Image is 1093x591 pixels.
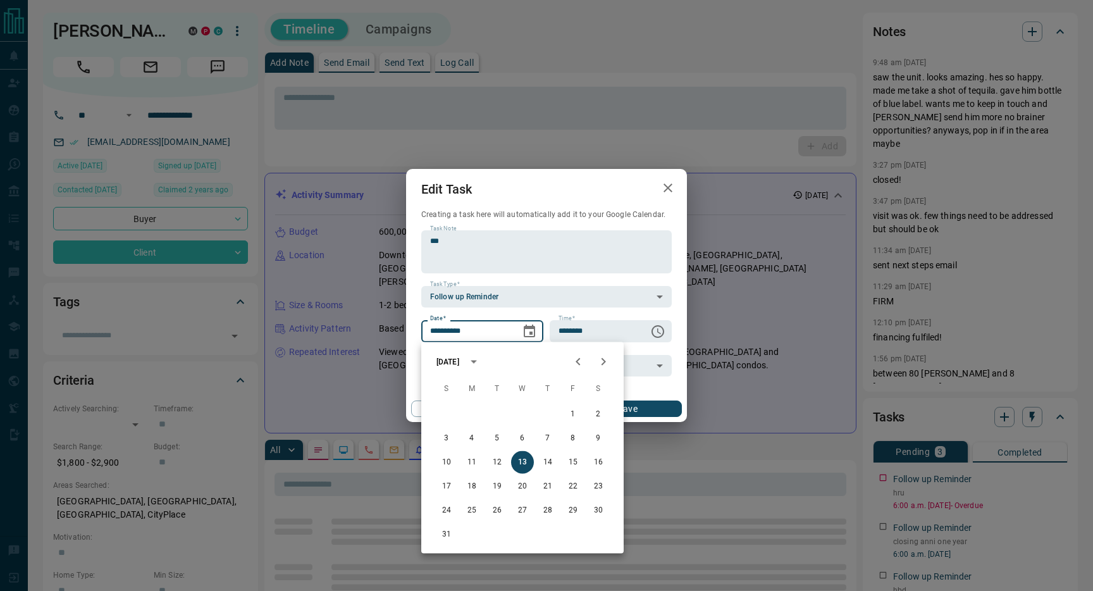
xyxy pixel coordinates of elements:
[460,376,483,402] span: Monday
[517,319,542,344] button: Choose date, selected date is Aug 13, 2025
[591,349,616,375] button: Next month
[587,403,610,426] button: 2
[430,225,456,233] label: Task Note
[463,351,485,373] button: calendar view is open, switch to year view
[460,499,483,522] button: 25
[559,314,575,323] label: Time
[411,401,519,417] button: Cancel
[536,376,559,402] span: Thursday
[511,451,534,474] button: 13
[435,475,458,498] button: 17
[562,403,584,426] button: 1
[587,475,610,498] button: 23
[562,475,584,498] button: 22
[587,427,610,450] button: 9
[562,376,584,402] span: Friday
[486,451,509,474] button: 12
[562,451,584,474] button: 15
[565,349,591,375] button: Previous month
[486,499,509,522] button: 26
[562,499,584,522] button: 29
[574,401,682,417] button: Save
[406,169,487,209] h2: Edit Task
[460,451,483,474] button: 11
[435,499,458,522] button: 24
[435,451,458,474] button: 10
[511,427,534,450] button: 6
[511,475,534,498] button: 20
[486,475,509,498] button: 19
[536,475,559,498] button: 21
[587,451,610,474] button: 16
[421,286,672,308] div: Follow up Reminder
[436,356,459,368] div: [DATE]
[435,523,458,546] button: 31
[587,376,610,402] span: Saturday
[435,376,458,402] span: Sunday
[430,314,446,323] label: Date
[435,427,458,450] button: 3
[486,427,509,450] button: 5
[511,499,534,522] button: 27
[511,376,534,402] span: Wednesday
[536,499,559,522] button: 28
[421,209,672,220] p: Creating a task here will automatically add it to your Google Calendar.
[587,499,610,522] button: 30
[536,427,559,450] button: 7
[430,280,460,289] label: Task Type
[460,475,483,498] button: 18
[486,376,509,402] span: Tuesday
[645,319,670,344] button: Choose time, selected time is 6:00 AM
[536,451,559,474] button: 14
[460,427,483,450] button: 4
[562,427,584,450] button: 8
